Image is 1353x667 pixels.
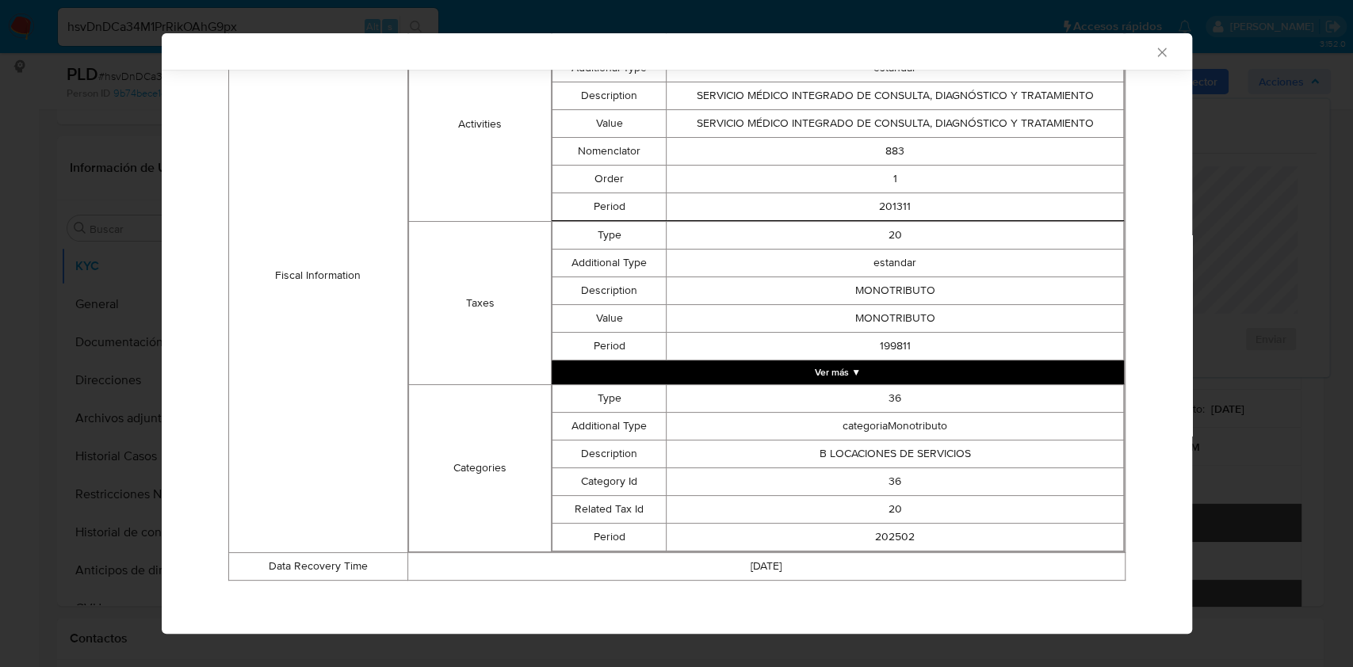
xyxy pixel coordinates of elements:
td: [DATE] [407,553,1125,581]
td: 201311 [667,193,1123,221]
td: Category Id [552,468,667,496]
button: Expand array [552,360,1123,384]
td: SERVICIO MÉDICO INTEGRADO DE CONSULTA, DIAGNÓSTICO Y TRATAMIENTO [667,82,1123,110]
td: 36 [667,385,1123,413]
td: 199811 [667,333,1123,360]
td: Categories [408,385,552,552]
td: Additional Type [552,250,667,277]
div: closure-recommendation-modal [162,33,1192,634]
td: 20 [667,496,1123,524]
td: Period [552,524,667,551]
td: Activities [408,27,552,222]
td: MONOTRIBUTO [667,305,1123,333]
td: Description [552,82,667,110]
td: B LOCACIONES DE SERVICIOS [667,440,1123,468]
td: MONOTRIBUTO [667,277,1123,305]
td: Description [552,440,667,468]
td: Description [552,277,667,305]
td: 20 [667,222,1123,250]
td: Period [552,333,667,360]
td: 883 [667,138,1123,166]
td: estandar [667,250,1123,277]
td: Taxes [408,222,552,385]
td: Order [552,166,667,193]
td: Period [552,193,667,221]
td: 202502 [667,524,1123,551]
td: Type [552,222,667,250]
td: categoriaMonotributo [667,413,1123,440]
td: SERVICIO MÉDICO INTEGRADO DE CONSULTA, DIAGNÓSTICO Y TRATAMIENTO [667,110,1123,138]
td: Data Recovery Time [228,553,407,581]
td: Value [552,110,667,138]
td: Value [552,305,667,333]
td: Nomenclator [552,138,667,166]
td: Related Tax Id [552,496,667,524]
td: 1 [667,166,1123,193]
td: 36 [667,468,1123,496]
td: Additional Type [552,413,667,440]
td: Type [552,385,667,413]
button: Cerrar ventana [1154,44,1168,59]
